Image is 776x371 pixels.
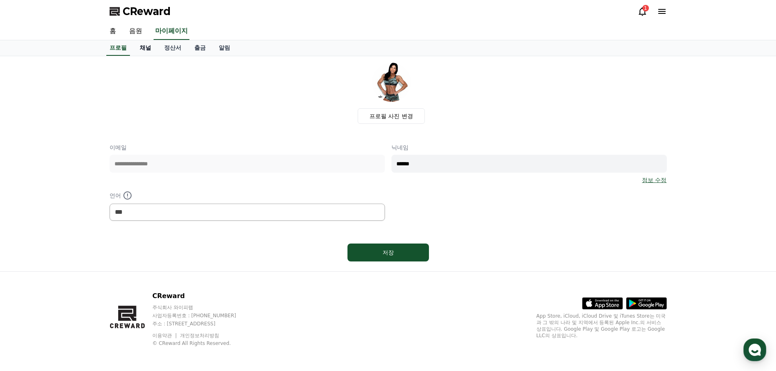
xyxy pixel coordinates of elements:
a: 마이페이지 [154,23,189,40]
p: CReward [152,291,252,301]
a: 1 [638,7,647,16]
a: 이용약관 [152,333,178,338]
span: 대화 [75,271,84,277]
a: 대화 [54,258,105,279]
p: © CReward All Rights Reserved. [152,340,252,347]
a: 홈 [103,23,123,40]
a: 알림 [212,40,237,56]
a: 음원 [123,23,149,40]
a: 정보 수정 [642,176,666,184]
a: 출금 [188,40,212,56]
p: 주소 : [STREET_ADDRESS] [152,321,252,327]
button: 저장 [347,244,429,261]
p: 주식회사 와이피랩 [152,304,252,311]
span: 설정 [126,270,136,277]
p: 언어 [110,191,385,200]
label: 프로필 사진 변경 [358,108,425,124]
a: 개인정보처리방침 [180,333,219,338]
a: 채널 [133,40,158,56]
a: CReward [110,5,171,18]
p: App Store, iCloud, iCloud Drive 및 iTunes Store는 미국과 그 밖의 나라 및 지역에서 등록된 Apple Inc.의 서비스 상표입니다. Goo... [536,313,667,339]
p: 이메일 [110,143,385,151]
a: 설정 [105,258,156,279]
a: 홈 [2,258,54,279]
div: 저장 [364,248,413,257]
p: 사업자등록번호 : [PHONE_NUMBER] [152,312,252,319]
span: CReward [123,5,171,18]
a: 정산서 [158,40,188,56]
p: 닉네임 [391,143,667,151]
img: profile_image [372,63,411,102]
span: 홈 [26,270,31,277]
div: 1 [642,5,649,11]
a: 프로필 [106,40,130,56]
